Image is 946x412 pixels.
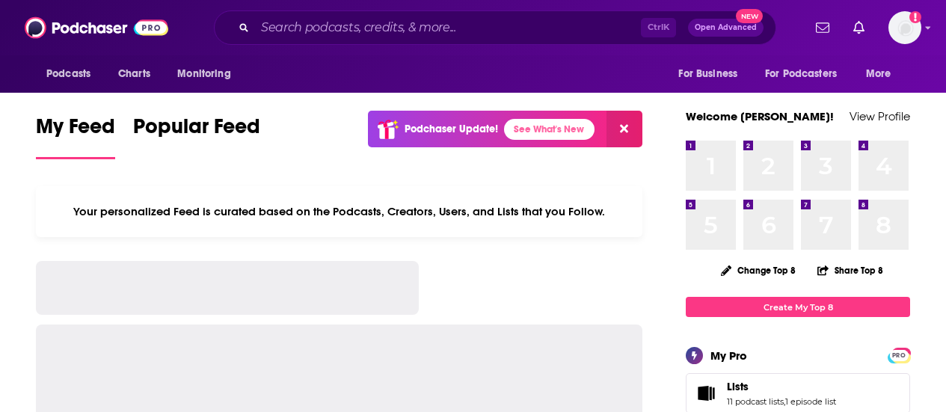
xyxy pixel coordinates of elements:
button: open menu [755,60,859,88]
a: Lists [727,380,836,393]
span: Monitoring [177,64,230,84]
span: My Feed [36,114,115,148]
a: Charts [108,60,159,88]
div: Search podcasts, credits, & more... [214,10,776,45]
div: Your personalized Feed is curated based on the Podcasts, Creators, Users, and Lists that you Follow. [36,186,642,237]
button: open menu [167,60,250,88]
button: Share Top 8 [817,256,884,285]
a: My Feed [36,114,115,159]
span: Logged in as gabrielle.gantz [888,11,921,44]
img: Podchaser - Follow, Share and Rate Podcasts [25,13,168,42]
span: Lists [727,380,749,393]
button: Change Top 8 [712,261,805,280]
span: , [784,396,785,407]
button: Show profile menu [888,11,921,44]
span: For Podcasters [765,64,837,84]
svg: Add a profile image [909,11,921,23]
a: 11 podcast lists [727,396,784,407]
span: Podcasts [46,64,90,84]
p: Podchaser Update! [405,123,498,135]
span: For Business [678,64,737,84]
button: open menu [856,60,910,88]
a: View Profile [850,109,910,123]
a: Create My Top 8 [686,297,910,317]
button: open menu [36,60,110,88]
a: Popular Feed [133,114,260,159]
span: More [866,64,891,84]
a: 1 episode list [785,396,836,407]
span: Ctrl K [641,18,676,37]
div: My Pro [710,348,747,363]
a: Lists [691,383,721,404]
span: Charts [118,64,150,84]
span: Popular Feed [133,114,260,148]
a: Show notifications dropdown [810,15,835,40]
a: See What's New [504,119,595,140]
span: New [736,9,763,23]
input: Search podcasts, credits, & more... [255,16,641,40]
a: Welcome [PERSON_NAME]! [686,109,834,123]
a: PRO [890,349,908,360]
button: Open AdvancedNew [688,19,764,37]
span: PRO [890,350,908,361]
img: User Profile [888,11,921,44]
span: Open Advanced [695,24,757,31]
button: open menu [668,60,756,88]
a: Show notifications dropdown [847,15,870,40]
